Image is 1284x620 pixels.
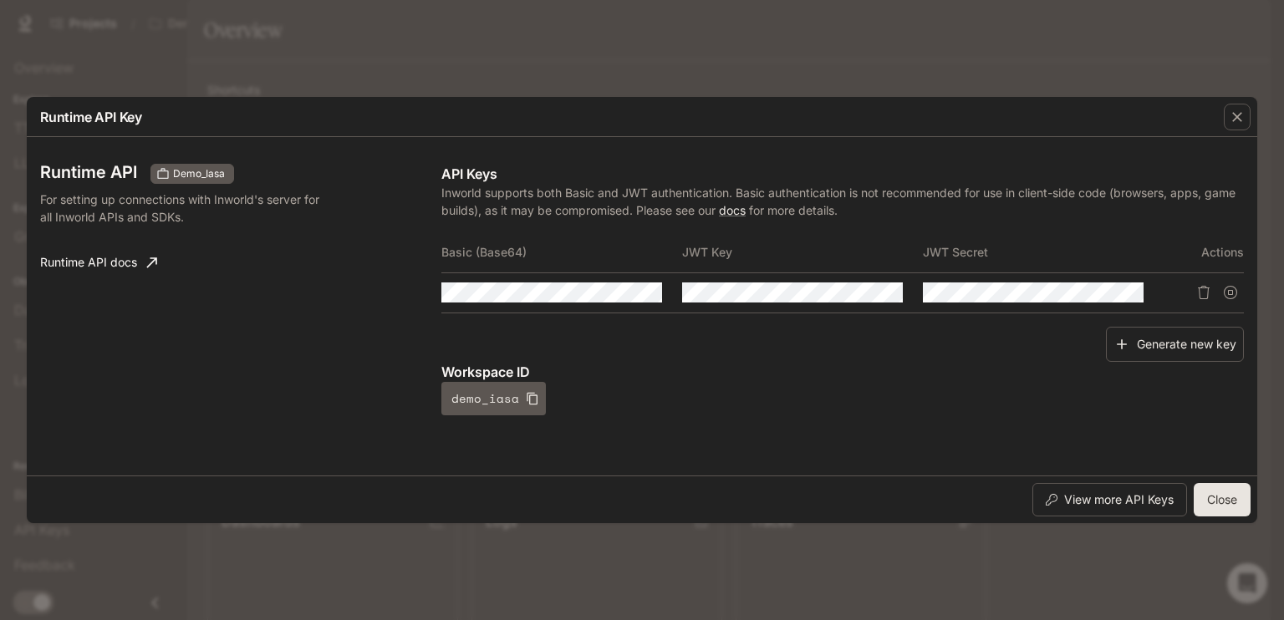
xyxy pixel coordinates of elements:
[1106,327,1244,363] button: Generate new key
[923,232,1164,272] th: JWT Secret
[719,203,746,217] a: docs
[40,164,137,180] h3: Runtime API
[682,232,923,272] th: JWT Key
[40,107,142,127] p: Runtime API Key
[1217,279,1244,306] button: Suspend API key
[150,164,234,184] div: These keys will apply to your current workspace only
[441,184,1244,219] p: Inworld supports both Basic and JWT authentication. Basic authentication is not recommended for u...
[441,382,546,415] button: demo_iasa
[33,246,164,279] a: Runtime API docs
[441,362,1244,382] p: Workspace ID
[441,232,682,272] th: Basic (Base64)
[1032,483,1187,516] button: View more API Keys
[1194,483,1251,516] button: Close
[441,164,1244,184] p: API Keys
[1164,232,1244,272] th: Actions
[1190,279,1217,306] button: Delete API key
[40,191,331,226] p: For setting up connections with Inworld's server for all Inworld APIs and SDKs.
[166,166,232,181] span: Demo_Iasa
